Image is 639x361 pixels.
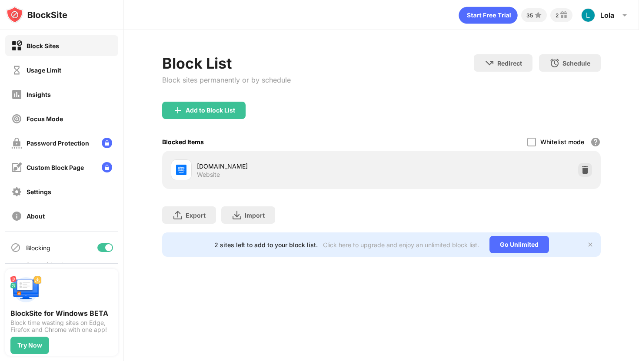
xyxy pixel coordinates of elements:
[162,54,291,72] div: Block List
[10,242,21,253] img: blocking-icon.svg
[11,138,22,149] img: password-protection-off.svg
[186,212,206,219] div: Export
[27,91,51,98] div: Insights
[11,211,22,222] img: about-off.svg
[323,241,479,248] div: Click here to upgrade and enjoy an unlimited block list.
[533,10,543,20] img: points-small.svg
[540,138,584,146] div: Whitelist mode
[26,261,71,276] div: Sync with other devices
[526,12,533,19] div: 35
[10,319,113,333] div: Block time wasting sites on Edge, Firefox and Chrome with one app!
[102,162,112,172] img: lock-menu.svg
[186,107,235,114] div: Add to Block List
[11,113,22,124] img: focus-off.svg
[11,186,22,197] img: settings-off.svg
[27,66,61,74] div: Usage Limit
[581,8,595,22] img: ACg8ocJTj3CGEWlP3CNyg0QFXpckRsvmo_CwF2oCU1m2yt1NlK3g2A=s96-c
[27,188,51,195] div: Settings
[587,241,594,248] img: x-button.svg
[497,60,522,67] div: Redirect
[600,11,614,20] div: Lola
[27,42,59,50] div: Block Sites
[245,212,265,219] div: Import
[559,10,569,20] img: reward-small.svg
[556,12,559,19] div: 2
[459,7,518,24] div: animation
[489,236,549,253] div: Go Unlimited
[197,162,381,171] div: [DOMAIN_NAME]
[17,342,42,349] div: Try Now
[102,138,112,148] img: lock-menu.svg
[10,309,113,318] div: BlockSite for Windows BETA
[10,274,42,305] img: push-desktop.svg
[26,244,50,252] div: Blocking
[562,60,590,67] div: Schedule
[162,138,204,146] div: Blocked Items
[6,6,67,23] img: logo-blocksite.svg
[176,165,186,175] img: favicons
[11,40,22,51] img: block-on.svg
[27,164,84,171] div: Custom Block Page
[11,162,22,173] img: customize-block-page-off.svg
[162,76,291,84] div: Block sites permanently or by schedule
[197,171,220,179] div: Website
[11,89,22,100] img: insights-off.svg
[11,65,22,76] img: time-usage-off.svg
[27,212,45,220] div: About
[27,139,89,147] div: Password Protection
[27,115,63,123] div: Focus Mode
[214,241,318,248] div: 2 sites left to add to your block list.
